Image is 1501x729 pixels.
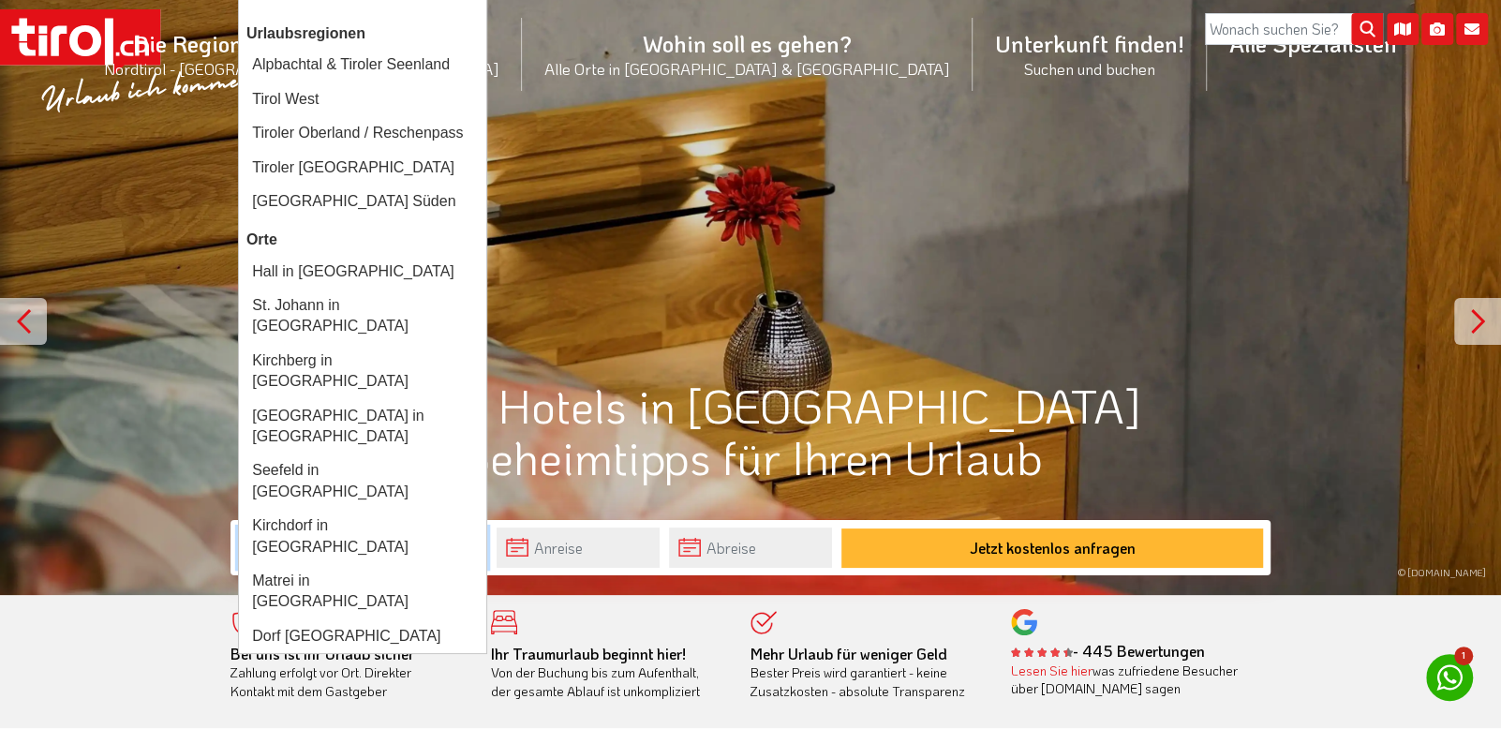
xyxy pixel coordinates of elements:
[239,185,486,218] li: Urlaubsregionen : Südtirol Süden
[1426,654,1473,701] a: 1
[230,644,414,663] b: Bei uns ist Ihr Urlaub sicher
[750,644,947,663] b: Mehr Urlaub für weniger Geld
[491,645,723,701] div: Von der Buchung bis zum Aufenthalt, der gesamte Ablauf ist unkompliziert
[230,645,463,701] div: Zahlung erfolgt vor Ort. Direkter Kontakt mit dem Gastgeber
[246,568,479,616] div: Matrei in [GEOGRAPHIC_DATA]
[246,348,479,395] div: Kirchberg in [GEOGRAPHIC_DATA]
[246,403,479,451] div: [GEOGRAPHIC_DATA] in [GEOGRAPHIC_DATA]
[239,344,486,399] li: Orte : Kirchberg in Tirol
[239,289,486,344] li: Orte : St. Johann in Tirol
[104,58,499,79] small: Nordtirol - [GEOGRAPHIC_DATA] - [GEOGRAPHIC_DATA]
[246,623,479,649] div: Dorf [GEOGRAPHIC_DATA]
[1421,13,1453,45] i: Fotogalerie
[246,86,479,112] div: Tirol West
[239,454,486,509] li: Orte : Seefeld in Tirol
[1454,647,1473,665] span: 1
[497,528,660,568] input: Anreise
[669,528,832,568] input: Abreise
[230,379,1271,483] h1: Kleine Hotels in [GEOGRAPHIC_DATA] Geheimtipps für Ihren Urlaub
[750,645,983,701] div: Bester Preis wird garantiert - keine Zusatzkosten - absolute Transparenz
[82,8,522,99] a: Die Region [GEOGRAPHIC_DATA]Nordtirol - [GEOGRAPHIC_DATA] - [GEOGRAPHIC_DATA]
[246,155,479,181] div: Tiroler [GEOGRAPHIC_DATA]
[1387,13,1419,45] i: Karte öffnen
[246,292,479,340] div: St. Johann in [GEOGRAPHIC_DATA]
[239,509,486,564] li: Orte : Kirchdorf in Tirol
[246,120,479,146] div: Tiroler Oberland / Reschenpass
[1011,662,1092,679] a: Lesen Sie hier
[239,48,486,82] li: Urlaubsregionen : Alpbachtal & Tiroler Seenland
[995,58,1184,79] small: Suchen und buchen
[1205,13,1383,45] input: Wonach suchen Sie?
[239,564,486,619] li: Orte : Matrei in Osttirol
[239,619,486,653] li: Orte : Dorf Tirol
[1011,662,1243,698] div: was zufriedene Besucher über [DOMAIN_NAME] sagen
[491,644,686,663] b: Ihr Traumurlaub beginnt hier!
[239,116,486,150] li: Urlaubsregionen : Tiroler Oberland / Reschenpass
[239,151,486,185] li: Urlaubsregionen : Tiroler Zugspitz Arena
[246,457,479,505] div: Seefeld in [GEOGRAPHIC_DATA]
[1456,13,1488,45] i: Kontakt
[1207,8,1419,79] a: Alle Spezialisten
[246,259,479,285] div: Hall in [GEOGRAPHIC_DATA]
[246,188,479,215] div: [GEOGRAPHIC_DATA] Süden
[246,52,479,78] div: Alpbachtal & Tiroler Seenland
[239,399,486,454] li: Orte : Oberndorf in Tirol
[239,82,486,116] li: Urlaubsregionen : Tirol West
[841,528,1263,568] button: Jetzt kostenlos anfragen
[239,226,486,254] li: Orte
[239,255,486,289] li: Orte : Hall in Tirol
[973,8,1207,99] a: Unterkunft finden!Suchen und buchen
[246,513,479,560] div: Kirchdorf in [GEOGRAPHIC_DATA]
[1011,641,1205,661] b: - 445 Bewertungen
[522,8,973,99] a: Wohin soll es gehen?Alle Orte in [GEOGRAPHIC_DATA] & [GEOGRAPHIC_DATA]
[239,20,486,48] li: Urlaubsregionen
[544,58,950,79] small: Alle Orte in [GEOGRAPHIC_DATA] & [GEOGRAPHIC_DATA]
